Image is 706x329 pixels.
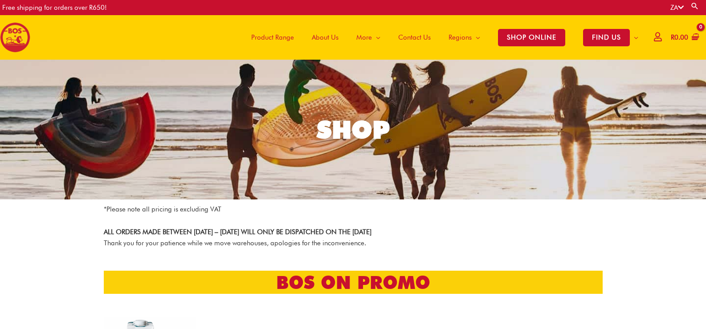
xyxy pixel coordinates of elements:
[356,24,372,51] span: More
[671,33,674,41] span: R
[671,33,688,41] bdi: 0.00
[583,29,630,46] span: FIND US
[303,15,347,60] a: About Us
[690,2,699,10] a: Search button
[104,228,371,236] strong: ALL ORDERS MADE BETWEEN [DATE] – [DATE] WILL ONLY BE DISPATCHED ON THE [DATE]
[242,15,303,60] a: Product Range
[104,204,603,215] p: *Please note all pricing is excluding VAT
[389,15,440,60] a: Contact Us
[449,24,472,51] span: Regions
[440,15,489,60] a: Regions
[104,227,603,249] p: Thank you for your patience while we move warehouses, apologies for the inconvenience.
[669,28,699,48] a: View Shopping Cart, empty
[347,15,389,60] a: More
[312,24,339,51] span: About Us
[251,24,294,51] span: Product Range
[317,118,390,142] div: SHOP
[498,29,565,46] span: SHOP ONLINE
[104,271,603,294] h2: bos on promo
[489,15,574,60] a: SHOP ONLINE
[670,4,684,12] a: ZA
[398,24,431,51] span: Contact Us
[236,15,647,60] nav: Site Navigation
